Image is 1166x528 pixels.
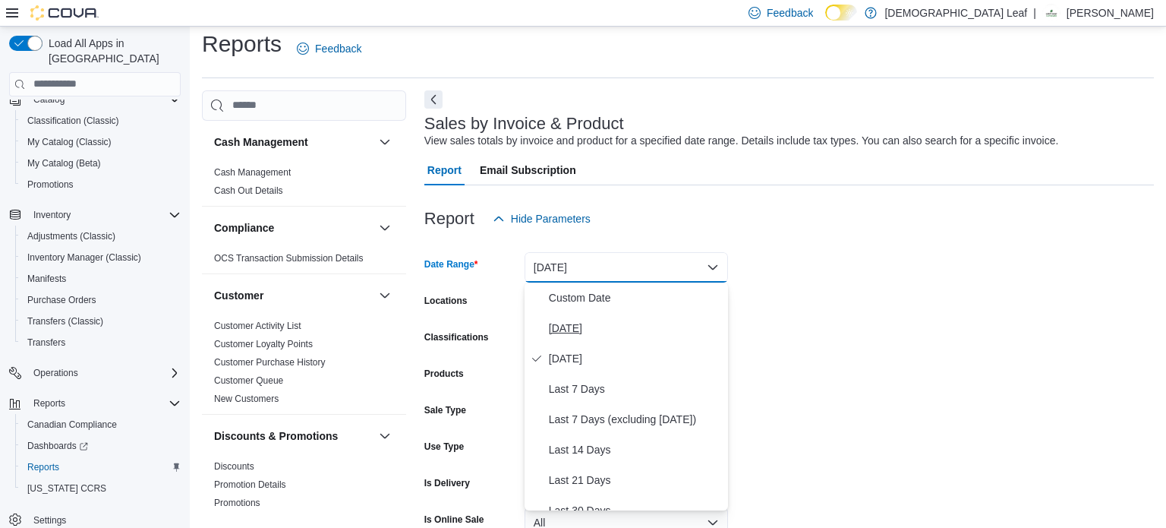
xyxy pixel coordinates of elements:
[15,311,187,332] button: Transfers (Classic)
[21,175,80,194] a: Promotions
[15,435,187,457] a: Dashboards
[214,252,364,264] span: OCS Transaction Submission Details
[214,393,279,405] span: New Customers
[15,414,187,435] button: Canadian Compliance
[214,166,291,179] span: Cash Management
[27,440,88,452] span: Dashboards
[43,36,181,66] span: Load All Apps in [GEOGRAPHIC_DATA]
[424,368,464,380] label: Products
[1042,4,1060,22] div: Breeanne Ridge
[202,249,406,273] div: Compliance
[27,315,103,327] span: Transfers (Classic)
[21,312,181,330] span: Transfers (Classic)
[33,93,65,106] span: Catalog
[549,380,722,398] span: Last 7 Days
[21,154,181,172] span: My Catalog (Beta)
[376,427,394,445] button: Discounts & Promotions
[21,458,181,476] span: Reports
[214,321,301,331] a: Customer Activity List
[27,90,181,109] span: Catalog
[27,394,71,413] button: Reports
[21,416,181,434] span: Canadian Compliance
[3,362,187,384] button: Operations
[27,251,141,264] span: Inventory Manager (Classic)
[549,319,722,337] span: [DATE]
[214,497,260,509] span: Promotions
[27,337,65,349] span: Transfers
[549,441,722,459] span: Last 14 Days
[15,153,187,174] button: My Catalog (Beta)
[214,220,274,236] h3: Compliance
[376,286,394,305] button: Customer
[27,206,181,224] span: Inventory
[767,5,813,21] span: Feedback
[427,155,462,185] span: Report
[424,514,484,526] label: Is Online Sale
[214,357,326,368] a: Customer Purchase History
[525,252,728,283] button: [DATE]
[21,270,72,288] a: Manifests
[27,394,181,413] span: Reports
[214,375,283,387] span: Customer Queue
[549,410,722,428] span: Last 7 Days (excluding [DATE])
[21,416,123,434] a: Canadian Compliance
[1067,4,1154,22] p: [PERSON_NAME]
[214,185,283,197] span: Cash Out Details
[21,248,147,267] a: Inventory Manager (Classic)
[27,179,74,191] span: Promotions
[214,339,313,349] a: Customer Loyalty Points
[214,185,283,196] a: Cash Out Details
[21,334,181,352] span: Transfers
[27,157,101,169] span: My Catalog (Beta)
[21,458,65,476] a: Reports
[487,204,597,234] button: Hide Parameters
[214,479,286,490] a: Promotion Details
[21,312,109,330] a: Transfers (Classic)
[15,289,187,311] button: Purchase Orders
[511,211,591,226] span: Hide Parameters
[27,230,115,242] span: Adjustments (Classic)
[21,437,94,455] a: Dashboards
[21,479,181,498] span: Washington CCRS
[33,209,71,221] span: Inventory
[27,482,106,495] span: [US_STATE] CCRS
[214,253,364,264] a: OCS Transaction Submission Details
[15,226,187,247] button: Adjustments (Classic)
[214,479,286,491] span: Promotion Details
[214,498,260,508] a: Promotions
[27,419,117,431] span: Canadian Compliance
[21,227,121,245] a: Adjustments (Classic)
[214,461,254,472] a: Discounts
[3,204,187,226] button: Inventory
[1033,4,1036,22] p: |
[21,112,125,130] a: Classification (Classic)
[15,110,187,131] button: Classification (Classic)
[27,115,119,127] span: Classification (Classic)
[33,367,78,379] span: Operations
[825,5,857,21] input: Dark Mode
[376,133,394,151] button: Cash Management
[214,320,301,332] span: Customer Activity List
[30,5,99,21] img: Cova
[376,219,394,237] button: Compliance
[549,349,722,368] span: [DATE]
[3,89,187,110] button: Catalog
[202,317,406,414] div: Customer
[27,364,181,382] span: Operations
[202,29,282,59] h1: Reports
[27,90,71,109] button: Catalog
[214,288,263,303] h3: Customer
[21,334,71,352] a: Transfers
[15,332,187,353] button: Transfers
[21,133,181,151] span: My Catalog (Classic)
[21,248,181,267] span: Inventory Manager (Classic)
[21,133,118,151] a: My Catalog (Classic)
[424,404,466,416] label: Sale Type
[214,134,308,150] h3: Cash Management
[33,397,65,409] span: Reports
[15,457,187,478] button: Reports
[424,210,474,228] h3: Report
[27,364,84,382] button: Operations
[21,270,181,288] span: Manifests
[214,375,283,386] a: Customer Queue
